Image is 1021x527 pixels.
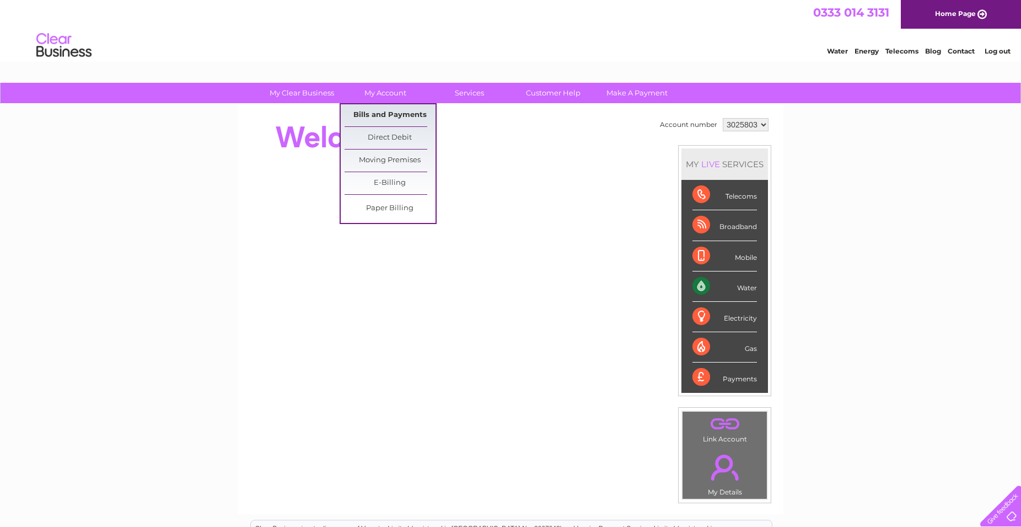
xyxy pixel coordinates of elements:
[692,180,757,210] div: Telecoms
[251,6,772,54] div: Clear Business is a trading name of Verastar Limited (registered in [GEOGRAPHIC_DATA] No. 3667643...
[925,47,941,55] a: Blog
[692,272,757,302] div: Water
[657,115,720,134] td: Account number
[592,83,683,103] a: Make A Payment
[682,445,767,499] td: My Details
[508,83,599,103] a: Customer Help
[424,83,515,103] a: Services
[345,127,436,149] a: Direct Debit
[692,210,757,241] div: Broadband
[685,414,764,434] a: .
[345,172,436,194] a: E-Billing
[345,198,436,220] a: Paper Billing
[682,411,767,446] td: Link Account
[985,47,1011,55] a: Log out
[692,363,757,392] div: Payments
[885,47,918,55] a: Telecoms
[345,104,436,126] a: Bills and Payments
[256,83,347,103] a: My Clear Business
[681,148,768,180] div: MY SERVICES
[813,6,889,19] a: 0333 014 3131
[855,47,879,55] a: Energy
[692,241,757,272] div: Mobile
[685,448,764,487] a: .
[36,29,92,62] img: logo.png
[827,47,848,55] a: Water
[699,159,722,169] div: LIVE
[340,83,431,103] a: My Account
[692,302,757,332] div: Electricity
[948,47,975,55] a: Contact
[692,332,757,363] div: Gas
[345,150,436,172] a: Moving Premises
